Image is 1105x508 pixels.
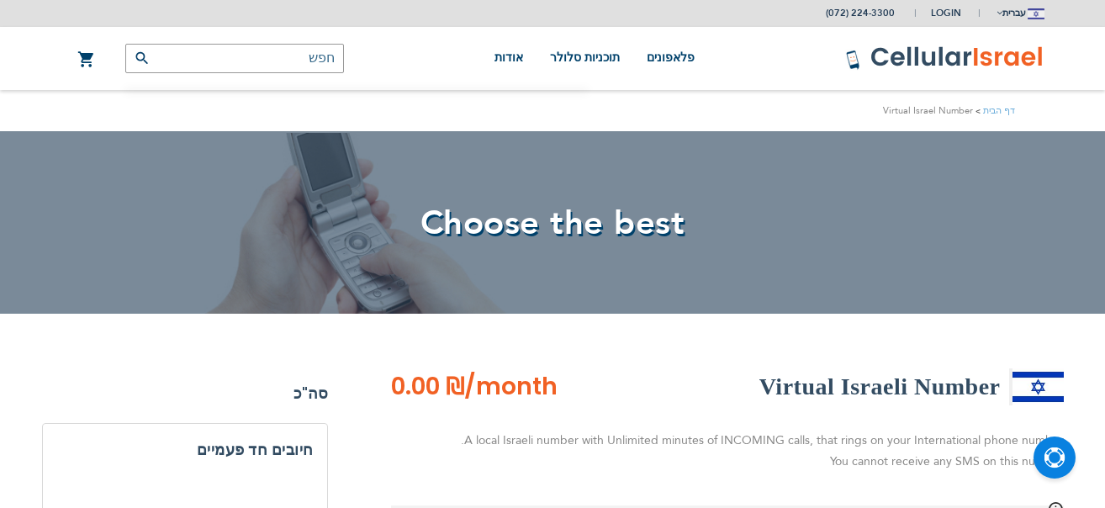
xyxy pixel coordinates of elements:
[391,370,464,403] span: ‏0.00 ₪
[647,27,695,90] a: פלאפונים
[983,104,1015,117] a: דף הבית
[826,7,895,19] a: (072) 224-3300
[845,45,1044,71] img: לוגו סלולר ישראל
[931,7,961,19] span: Login
[494,27,523,90] a: אודות
[1012,368,1064,406] img: Virtual Israel Number
[550,51,620,64] span: תוכניות סלולר
[550,27,620,90] a: תוכניות סלולר
[759,370,1001,404] h2: Virtual Israeli Number
[42,381,328,406] strong: סה"כ
[391,431,1064,472] p: A local Israeli number with Unlimited minutes of INCOMING calls, that rings on your International...
[420,200,685,246] span: Choose the best
[647,51,695,64] span: פלאפונים
[464,370,558,404] span: /month
[883,103,983,119] li: Virtual Israel Number
[1028,8,1044,19] img: Jerusalem
[125,44,344,73] input: חפש
[995,1,1044,25] button: עברית
[494,51,523,64] span: אודות
[56,437,314,463] h3: חיובים חד פעמיים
